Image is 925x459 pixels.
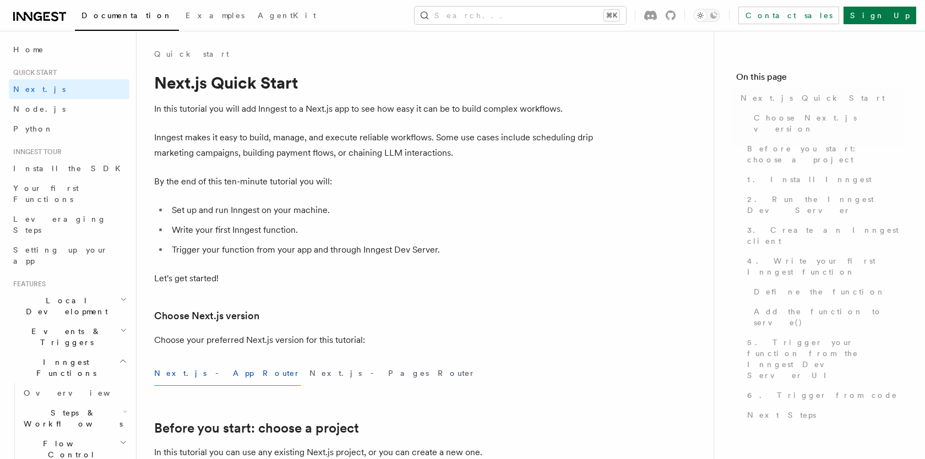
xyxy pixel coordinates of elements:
[9,40,129,59] a: Home
[9,147,62,156] span: Inngest tour
[13,44,44,55] span: Home
[9,352,129,383] button: Inngest Functions
[75,3,179,31] a: Documentation
[743,170,903,189] a: 1. Install Inngest
[154,101,595,117] p: In this tutorial you will add Inngest to a Next.js app to see how easy it can be to build complex...
[9,119,129,139] a: Python
[154,420,359,436] a: Before you start: choose a project
[9,280,46,288] span: Features
[743,139,903,170] a: Before you start: choose a project
[694,9,720,22] button: Toggle dark mode
[13,245,108,265] span: Setting up your app
[154,130,595,161] p: Inngest makes it easy to build, manage, and execute reliable workflows. Some use cases include sc...
[19,403,129,434] button: Steps & Workflows
[604,10,619,21] kbd: ⌘K
[168,222,595,238] li: Write your first Inngest function.
[736,88,903,108] a: Next.js Quick Start
[9,291,129,321] button: Local Development
[154,361,301,386] button: Next.js - App Router
[9,79,129,99] a: Next.js
[13,85,66,94] span: Next.js
[154,332,595,348] p: Choose your preferred Next.js version for this tutorial:
[13,105,66,113] span: Node.js
[9,326,120,348] span: Events & Triggers
[749,282,903,302] a: Define the function
[743,332,903,385] a: 5. Trigger your function from the Inngest Dev Server UI
[179,3,251,30] a: Examples
[747,390,897,401] span: 6. Trigger from code
[754,306,903,328] span: Add the function to serve()
[9,159,129,178] a: Install the SDK
[309,361,476,386] button: Next.js - Pages Router
[154,73,595,92] h1: Next.js Quick Start
[13,164,127,173] span: Install the SDK
[251,3,323,30] a: AgentKit
[186,11,244,20] span: Examples
[13,215,106,234] span: Leveraging Steps
[747,255,903,277] span: 4. Write your first Inngest function
[9,99,129,119] a: Node.js
[9,295,120,317] span: Local Development
[81,11,172,20] span: Documentation
[743,405,903,425] a: Next Steps
[415,7,626,24] button: Search...⌘K
[154,174,595,189] p: By the end of this ten-minute tutorial you will:
[749,302,903,332] a: Add the function to serve()
[743,385,903,405] a: 6. Trigger from code
[13,124,53,133] span: Python
[736,70,903,88] h4: On this page
[747,194,903,216] span: 2. Run the Inngest Dev Server
[9,357,119,379] span: Inngest Functions
[738,7,839,24] a: Contact sales
[9,209,129,240] a: Leveraging Steps
[754,286,885,297] span: Define the function
[747,143,903,165] span: Before you start: choose a project
[743,220,903,251] a: 3. Create an Inngest client
[9,178,129,209] a: Your first Functions
[19,407,123,429] span: Steps & Workflows
[9,240,129,271] a: Setting up your app
[741,92,885,103] span: Next.js Quick Start
[154,308,259,324] a: Choose Next.js version
[154,271,595,286] p: Let's get started!
[749,108,903,139] a: Choose Next.js version
[754,112,903,134] span: Choose Next.js version
[9,321,129,352] button: Events & Triggers
[743,251,903,282] a: 4. Write your first Inngest function
[747,174,872,185] span: 1. Install Inngest
[154,48,229,59] a: Quick start
[13,184,79,204] span: Your first Functions
[747,225,903,247] span: 3. Create an Inngest client
[747,409,816,420] span: Next Steps
[743,189,903,220] a: 2. Run the Inngest Dev Server
[168,242,595,258] li: Trigger your function from your app and through Inngest Dev Server.
[258,11,316,20] span: AgentKit
[24,389,137,397] span: Overview
[747,337,903,381] span: 5. Trigger your function from the Inngest Dev Server UI
[9,68,57,77] span: Quick start
[844,7,916,24] a: Sign Up
[168,203,595,218] li: Set up and run Inngest on your machine.
[19,383,129,403] a: Overview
